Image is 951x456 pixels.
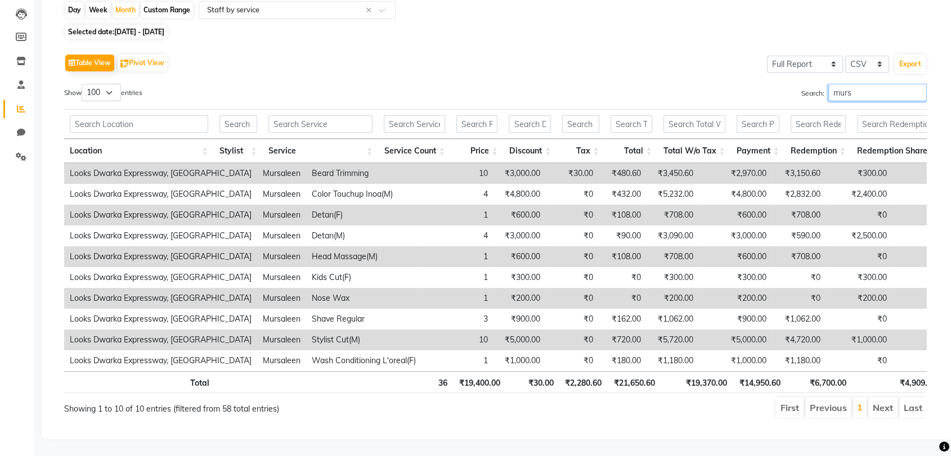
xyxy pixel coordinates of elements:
[546,329,599,350] td: ₹0
[599,309,647,329] td: ₹162.00
[895,55,926,74] button: Export
[494,350,546,371] td: ₹1,000.00
[257,246,306,267] td: Mursaleen
[64,267,257,288] td: Looks Dwarka Expressway, [GEOGRAPHIC_DATA]
[647,309,699,329] td: ₹1,062.00
[494,246,546,267] td: ₹600.00
[421,309,494,329] td: 3
[257,205,306,225] td: Mursaleen
[421,350,494,371] td: 1
[421,184,494,205] td: 4
[599,205,647,225] td: ₹108.00
[647,246,699,267] td: ₹708.00
[509,115,551,133] input: Search Discount
[772,205,826,225] td: ₹708.00
[699,309,772,329] td: ₹900.00
[506,371,559,393] th: ₹30.00
[306,225,421,246] td: Detan(M)
[86,2,110,18] div: Week
[852,371,942,393] th: ₹4,909.00
[772,329,826,350] td: ₹4,720.00
[257,163,306,184] td: Mursaleen
[546,205,599,225] td: ₹0
[120,60,129,68] img: pivot.png
[421,267,494,288] td: 1
[826,329,892,350] td: ₹1,000.00
[421,205,494,225] td: 1
[699,288,772,309] td: ₹200.00
[263,139,379,163] th: Service: activate to sort column ascending
[114,28,164,36] span: [DATE] - [DATE]
[64,396,414,415] div: Showing 1 to 10 of 10 entries (filtered from 58 total entries)
[546,350,599,371] td: ₹0
[599,267,647,288] td: ₹0
[306,267,421,288] td: Kids Cut(F)
[306,163,421,184] td: Beard Trimming
[306,288,421,309] td: Nose Wax
[546,267,599,288] td: ₹0
[826,205,892,225] td: ₹0
[611,115,652,133] input: Search Total
[699,329,772,350] td: ₹5,000.00
[257,225,306,246] td: Mursaleen
[599,246,647,267] td: ₹108.00
[118,55,167,71] button: Pivot View
[64,329,257,350] td: Looks Dwarka Expressway, [GEOGRAPHIC_DATA]
[826,184,892,205] td: ₹2,400.00
[786,371,852,393] th: ₹6,700.00
[546,246,599,267] td: ₹0
[599,163,647,184] td: ₹480.60
[65,55,114,71] button: Table View
[699,163,772,184] td: ₹2,970.00
[791,115,846,133] input: Search Redemption
[64,163,257,184] td: Looks Dwarka Expressway, [GEOGRAPHIC_DATA]
[494,184,546,205] td: ₹4,800.00
[772,350,826,371] td: ₹1,180.00
[801,84,927,101] label: Search:
[421,246,494,267] td: 1
[494,205,546,225] td: ₹600.00
[772,288,826,309] td: ₹0
[785,139,851,163] th: Redemption: activate to sort column ascending
[421,288,494,309] td: 1
[64,246,257,267] td: Looks Dwarka Expressway, [GEOGRAPHIC_DATA]
[421,225,494,246] td: 4
[772,246,826,267] td: ₹708.00
[826,163,892,184] td: ₹300.00
[64,225,257,246] td: Looks Dwarka Expressway, [GEOGRAPHIC_DATA]
[64,350,257,371] td: Looks Dwarka Expressway, [GEOGRAPHIC_DATA]
[64,184,257,205] td: Looks Dwarka Expressway, [GEOGRAPHIC_DATA]
[546,309,599,329] td: ₹0
[494,267,546,288] td: ₹300.00
[647,184,699,205] td: ₹5,232.00
[605,139,658,163] th: Total: activate to sort column ascending
[772,267,826,288] td: ₹0
[772,184,826,205] td: ₹2,832.00
[647,205,699,225] td: ₹708.00
[494,329,546,350] td: ₹5,000.00
[456,115,498,133] input: Search Price
[113,2,138,18] div: Month
[559,371,607,393] th: ₹2,280.60
[826,288,892,309] td: ₹200.00
[380,371,452,393] th: 36
[306,309,421,329] td: Shave Regular
[257,184,306,205] td: Mursaleen
[731,139,785,163] th: Payment: activate to sort column ascending
[663,115,725,133] input: Search Total W/o Tax
[64,84,142,101] label: Show entries
[647,267,699,288] td: ₹300.00
[306,350,421,371] td: Wash Conditioning L'oreal(F)
[306,184,421,205] td: Color Touchup Inoa(M)
[826,225,892,246] td: ₹2,500.00
[733,371,786,393] th: ₹14,950.60
[268,115,373,133] input: Search Service
[647,225,699,246] td: ₹3,090.00
[306,329,421,350] td: Stylist Cut(M)
[421,163,494,184] td: 10
[141,2,193,18] div: Custom Range
[366,4,375,16] span: Clear all
[772,309,826,329] td: ₹1,062.00
[737,115,779,133] input: Search Payment
[64,288,257,309] td: Looks Dwarka Expressway, [GEOGRAPHIC_DATA]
